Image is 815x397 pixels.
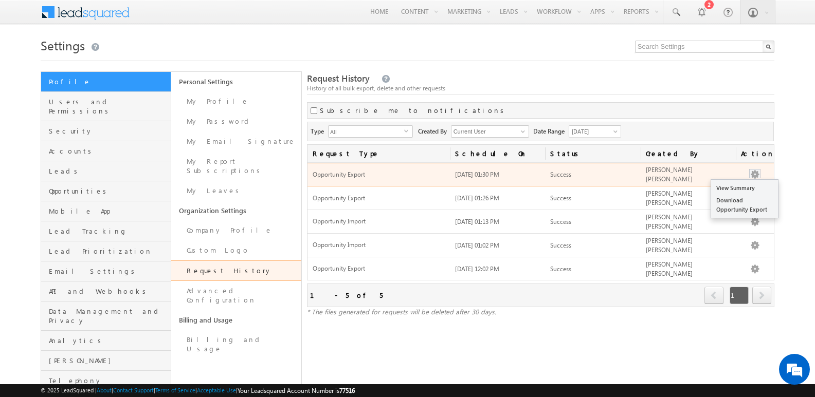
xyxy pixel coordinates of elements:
a: Organization Settings [171,201,301,220]
span: Opportunity Export [313,171,445,179]
span: Leads [49,166,168,176]
a: View Summary [711,182,778,194]
a: Advanced Configuration [171,281,301,310]
a: My Email Signature [171,131,301,152]
span: Accounts [49,146,168,156]
a: API and Webhooks [41,281,171,301]
a: Lead Tracking [41,221,171,241]
span: Data Management and Privacy [49,307,168,325]
a: Custom Logo [171,240,301,260]
span: Opportunities [49,186,168,196]
span: Opportunity Import [313,217,445,226]
span: prev [704,287,723,304]
a: My Report Subscriptions [171,152,301,181]
span: Lead Tracking [49,226,168,236]
span: Actions [736,145,774,162]
input: Type to Search [451,125,529,138]
span: Lead Prioritization [49,247,168,256]
span: Opportunity Export [313,264,445,273]
a: Status [545,145,640,162]
a: Created By [641,145,736,162]
a: Schedule On [450,145,545,162]
span: [DATE] 01:02 PM [455,241,499,249]
div: 1 - 5 of 5 [310,289,383,301]
label: Subscribe me to notifications [320,106,508,115]
a: Analytics [41,331,171,351]
span: * The files generated for requests will be deleted after 30 days. [307,307,496,316]
span: [DATE] 01:30 PM [455,171,499,178]
a: Request Type [307,145,450,162]
span: [DATE] 12:02 PM [455,265,499,273]
span: [PERSON_NAME] [PERSON_NAME] [646,237,693,254]
div: All [328,125,413,138]
span: [DATE] [569,127,618,136]
a: Accounts [41,141,171,161]
span: Mobile App [49,206,168,216]
span: Type [311,125,328,136]
a: Download Opportunity Export [711,194,778,216]
span: [PERSON_NAME] [PERSON_NAME] [646,213,693,230]
span: 77516 [339,387,355,394]
span: Date Range [533,125,569,136]
span: © 2025 LeadSquared | | | | | [41,386,355,395]
a: Opportunities [41,181,171,201]
span: Created By [418,125,451,136]
a: Show All Items [515,126,528,137]
a: My Password [171,111,301,131]
span: select [404,128,412,133]
a: Data Management and Privacy [41,301,171,331]
a: next [752,288,771,304]
a: [DATE] [569,125,621,138]
span: [DATE] 01:13 PM [455,218,499,225]
span: Opportunity Export [313,194,445,203]
a: Acceptable Use [197,387,236,393]
span: [PERSON_NAME] [PERSON_NAME] [646,190,693,206]
span: Security [49,126,168,136]
a: Company Profile [171,220,301,240]
a: Email Settings [41,261,171,281]
input: Search Settings [635,41,774,53]
a: Billing and Usage [171,310,301,330]
span: Request History [307,72,370,84]
span: API and Webhooks [49,287,168,296]
span: next [752,287,771,304]
span: Success [550,171,571,178]
span: Success [550,218,571,225]
a: About [97,387,112,393]
span: [PERSON_NAME] [PERSON_NAME] [646,260,693,277]
a: Security [41,121,171,141]
a: Contact Support [113,387,154,393]
a: Mobile App [41,201,171,221]
a: Users and Permissions [41,92,171,121]
a: Telephony [41,371,171,391]
a: prev [704,288,724,304]
span: Success [550,265,571,273]
span: [PERSON_NAME] [PERSON_NAME] [646,166,693,183]
a: My Profile [171,91,301,111]
a: Terms of Service [155,387,195,393]
span: Users and Permissions [49,97,168,116]
span: Opportunity Import [313,241,445,250]
span: Your Leadsquared Account Number is [238,387,355,394]
div: History of all bulk export, delete and other requests [307,84,774,93]
a: [PERSON_NAME] [41,351,171,371]
a: Request History [171,260,301,281]
span: Telephony [49,376,168,385]
a: Billing and Usage [171,330,301,359]
span: [DATE] 01:26 PM [455,194,499,202]
span: Settings [41,37,85,53]
a: Profile [41,72,171,92]
span: Success [550,241,571,249]
a: My Leaves [171,181,301,201]
span: Analytics [49,336,168,345]
span: Email Settings [49,267,168,276]
a: Personal Settings [171,72,301,91]
span: Success [550,194,571,202]
a: Lead Prioritization [41,241,171,261]
span: [PERSON_NAME] [49,356,168,365]
span: 1 [730,287,749,304]
a: Leads [41,161,171,181]
span: All [329,126,404,137]
span: Profile [49,77,168,86]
